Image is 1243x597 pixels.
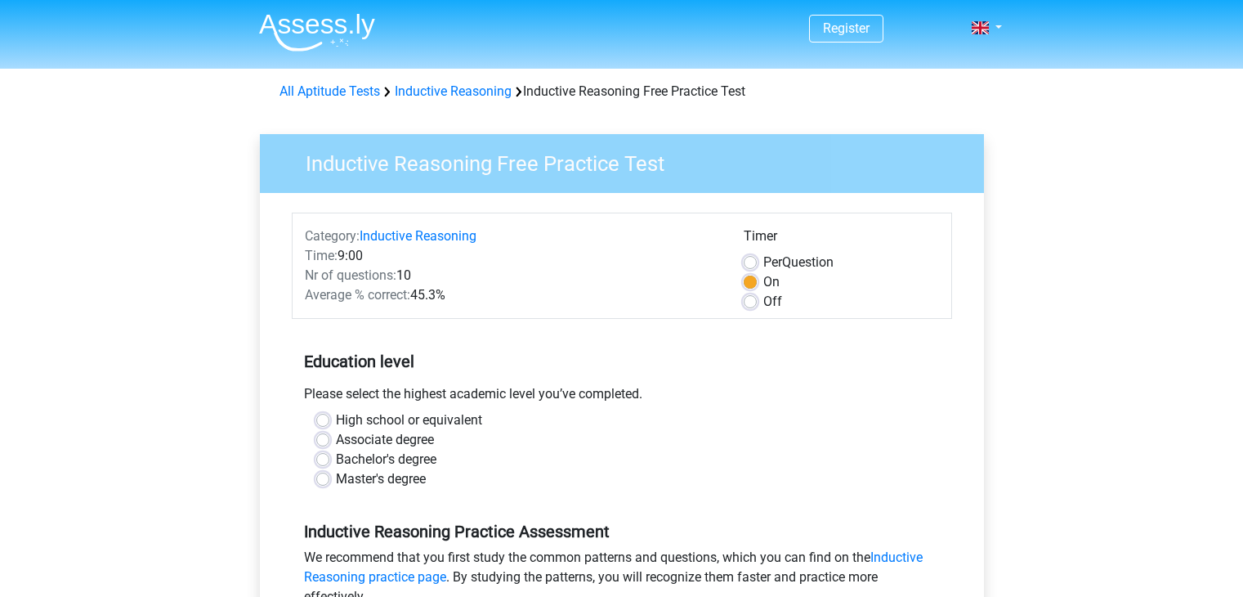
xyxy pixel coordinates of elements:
[259,13,375,52] img: Assessly
[305,248,338,263] span: Time:
[744,227,939,253] div: Timer
[763,272,780,292] label: On
[336,411,482,430] label: High school or equivalent
[305,228,360,244] span: Category:
[273,82,971,101] div: Inductive Reasoning Free Practice Test
[763,292,782,312] label: Off
[292,384,952,411] div: Please select the highest academic level you’ve completed.
[823,20,870,36] a: Register
[336,469,426,489] label: Master's degree
[293,266,731,285] div: 10
[763,254,782,270] span: Per
[293,246,731,266] div: 9:00
[304,345,940,378] h5: Education level
[360,228,476,244] a: Inductive Reasoning
[395,83,512,99] a: Inductive Reasoning
[304,522,940,541] h5: Inductive Reasoning Practice Assessment
[305,287,410,303] span: Average % correct:
[279,83,380,99] a: All Aptitude Tests
[305,267,396,283] span: Nr of questions:
[336,430,434,450] label: Associate degree
[763,253,834,272] label: Question
[286,145,972,177] h3: Inductive Reasoning Free Practice Test
[293,285,731,305] div: 45.3%
[336,450,436,469] label: Bachelor's degree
